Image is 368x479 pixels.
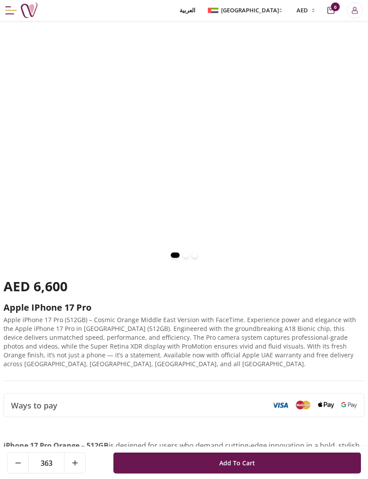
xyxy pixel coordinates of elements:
p: is designed for users who demand cutting-edge innovation in a bold, stylish package. The A18 Bion... [4,440,364,472]
h2: Apple iPhone 17 Pro [4,301,364,314]
button: [GEOGRAPHIC_DATA] [206,6,286,15]
span: AED 6,600 [4,277,68,295]
span: 363 [29,453,64,473]
img: Nigwa-uae-gifts [20,2,38,19]
img: Mastercard [295,401,311,410]
span: Ways to pay [11,399,57,412]
span: [GEOGRAPHIC_DATA] [221,6,279,15]
img: Arabic_dztd3n.png [208,8,218,13]
button: AED [291,6,319,15]
img: Google Pay [341,402,357,408]
img: Visa [272,402,288,408]
button: Login [347,3,363,19]
button: Add To Cart [113,453,361,474]
span: Add To Cart [219,455,255,471]
span: 0 [331,3,340,11]
strong: iPhone 17 Pro Orange – 512GB [4,441,109,450]
span: AED [297,6,308,15]
img: Apple Pay [318,402,334,408]
span: العربية [180,6,195,15]
p: Apple iPhone 17 Pro (512GB) – Cosmic Orange Middle East Version with FaceTime. Experience power a... [4,316,364,368]
button: cart-button [327,7,334,14]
